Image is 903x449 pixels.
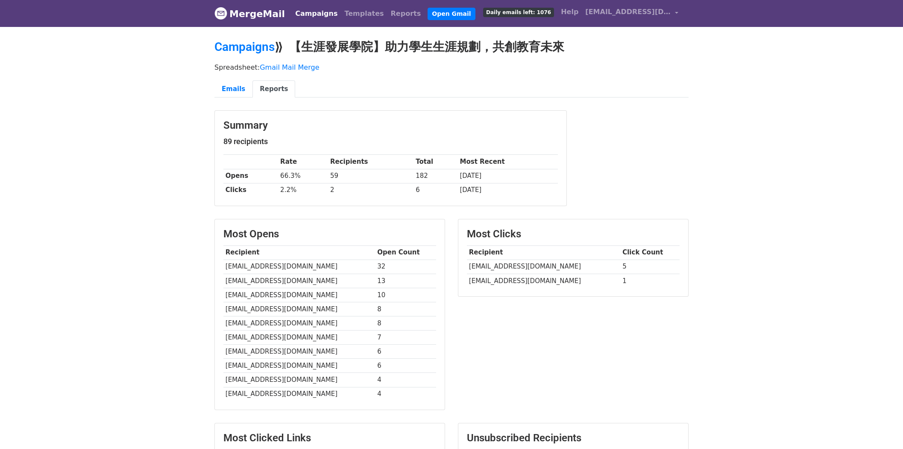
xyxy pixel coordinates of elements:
h3: Most Clicked Links [223,432,436,444]
td: [EMAIL_ADDRESS][DOMAIN_NAME] [223,316,375,331]
a: Campaigns [214,40,275,54]
td: [EMAIL_ADDRESS][DOMAIN_NAME] [223,373,375,387]
a: Help [557,3,582,21]
span: Daily emails left: 1076 [483,8,554,17]
td: [EMAIL_ADDRESS][DOMAIN_NAME] [223,345,375,359]
img: MergeMail logo [214,7,227,20]
a: Reports [387,5,425,22]
h3: Unsubscribed Recipients [467,432,680,444]
td: [DATE] [458,169,558,183]
td: [DATE] [458,183,558,197]
td: 4 [375,387,436,401]
th: Open Count [375,245,436,260]
h3: Summary [223,119,558,132]
h5: 89 recipients [223,137,558,146]
a: Daily emails left: 1076 [480,3,557,21]
td: [EMAIL_ADDRESS][DOMAIN_NAME] [467,260,620,274]
td: [EMAIL_ADDRESS][DOMAIN_NAME] [223,302,375,316]
td: 182 [413,169,457,183]
td: [EMAIL_ADDRESS][DOMAIN_NAME] [223,331,375,345]
td: 6 [375,345,436,359]
span: [EMAIL_ADDRESS][DOMAIN_NAME] [585,7,671,17]
td: 6 [413,183,457,197]
td: [EMAIL_ADDRESS][DOMAIN_NAME] [223,387,375,401]
td: 4 [375,373,436,387]
td: 7 [375,331,436,345]
p: Spreadsheet: [214,63,689,72]
h2: ⟫ 【生涯發展學院】助力學生生涯規劃，共創教育未來 [214,40,689,54]
td: [EMAIL_ADDRESS][DOMAIN_NAME] [223,260,375,274]
td: 32 [375,260,436,274]
th: Recipient [223,245,375,260]
th: Opens [223,169,278,183]
td: [EMAIL_ADDRESS][DOMAIN_NAME] [467,274,620,288]
th: Click Count [620,245,680,260]
td: 5 [620,260,680,274]
th: Total [413,155,457,169]
a: Reports [252,80,295,98]
a: Gmail Mail Merge [260,63,319,71]
a: Emails [214,80,252,98]
td: [EMAIL_ADDRESS][DOMAIN_NAME] [223,359,375,373]
h3: Most Opens [223,228,436,240]
td: 1 [620,274,680,288]
th: Clicks [223,183,278,197]
td: 13 [375,274,436,288]
td: 8 [375,302,436,316]
td: 2.2% [278,183,328,197]
a: MergeMail [214,5,285,23]
a: Templates [341,5,387,22]
td: 2 [328,183,413,197]
a: Campaigns [292,5,341,22]
td: 6 [375,359,436,373]
td: 59 [328,169,413,183]
td: 10 [375,288,436,302]
a: Open Gmail [428,8,475,20]
th: Rate [278,155,328,169]
th: Most Recent [458,155,558,169]
th: Recipient [467,245,620,260]
td: [EMAIL_ADDRESS][DOMAIN_NAME] [223,288,375,302]
th: Recipients [328,155,413,169]
td: 66.3% [278,169,328,183]
td: [EMAIL_ADDRESS][DOMAIN_NAME] [223,274,375,288]
h3: Most Clicks [467,228,680,240]
a: [EMAIL_ADDRESS][DOMAIN_NAME] [582,3,682,24]
td: 8 [375,316,436,331]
